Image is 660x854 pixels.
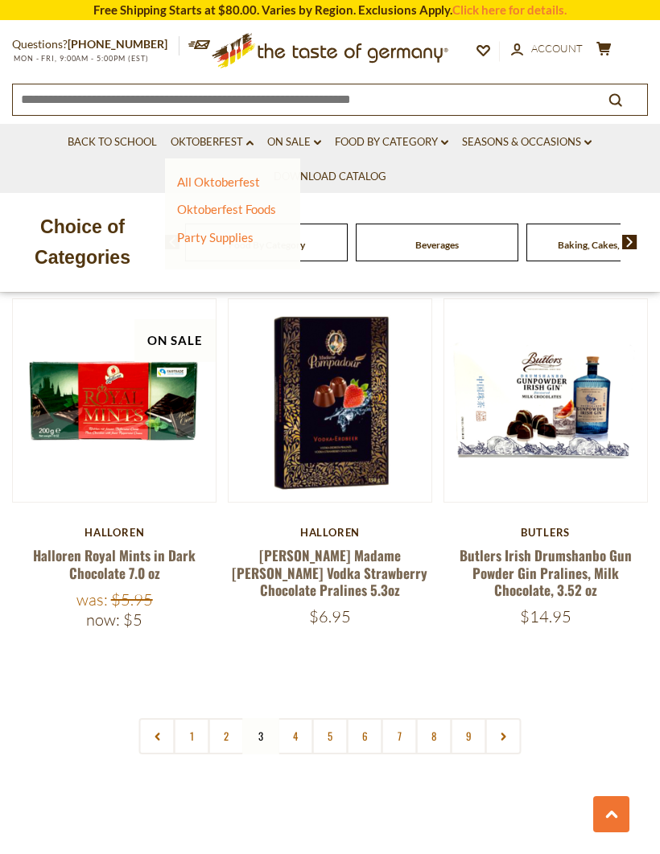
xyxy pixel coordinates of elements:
[177,230,254,244] a: Party Supplies
[335,133,448,151] a: Food By Category
[451,718,487,754] a: 9
[111,589,153,610] span: $5.95
[278,718,314,754] a: 4
[347,718,383,754] a: 6
[452,2,567,17] a: Click here for details.
[558,239,658,251] a: Baking, Cakes, Desserts
[86,610,120,630] label: Now:
[208,718,245,754] a: 2
[177,202,276,216] a: Oktoberfest Foods
[267,133,321,151] a: On Sale
[12,35,179,55] p: Questions?
[274,168,386,186] a: Download Catalog
[622,235,637,249] img: next arrow
[171,133,254,151] a: Oktoberfest
[228,526,432,539] div: Halloren
[13,299,216,502] img: Halloren Royal Mints in Dark Chocolate 7.0 oz
[76,589,108,610] label: Was:
[382,718,418,754] a: 7
[68,37,167,51] a: [PHONE_NUMBER]
[123,610,142,630] span: $5
[33,545,196,582] a: Halloren Royal Mints in Dark Chocolate 7.0 oz
[68,133,157,151] a: Back to School
[531,42,583,55] span: Account
[12,526,217,539] div: Halloren
[174,718,210,754] a: 1
[444,299,647,502] img: Butlers Irish Drumshanbo Gun Powder Gin Pralines, Milk Chocolate, 3.52 oz
[462,133,592,151] a: Seasons & Occasions
[415,239,459,251] a: Beverages
[229,299,431,502] img: Halloren Madame Pompadour Vodka Strawberry Chocolate Pralines 5.3oz
[229,239,305,251] a: Food By Category
[309,606,351,626] span: $6.95
[520,606,571,626] span: $14.95
[511,40,583,58] a: Account
[460,545,632,600] a: Butlers Irish Drumshanbo Gun Powder Gin Pralines, Milk Chocolate, 3.52 oz
[312,718,349,754] a: 5
[177,174,260,189] a: All Oktoberfest
[443,526,648,539] div: Butlers
[416,718,452,754] a: 8
[12,54,149,63] span: MON - FRI, 9:00AM - 5:00PM (EST)
[232,545,427,600] a: [PERSON_NAME] Madame [PERSON_NAME] Vodka Strawberry Chocolate Pralines 5.3oz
